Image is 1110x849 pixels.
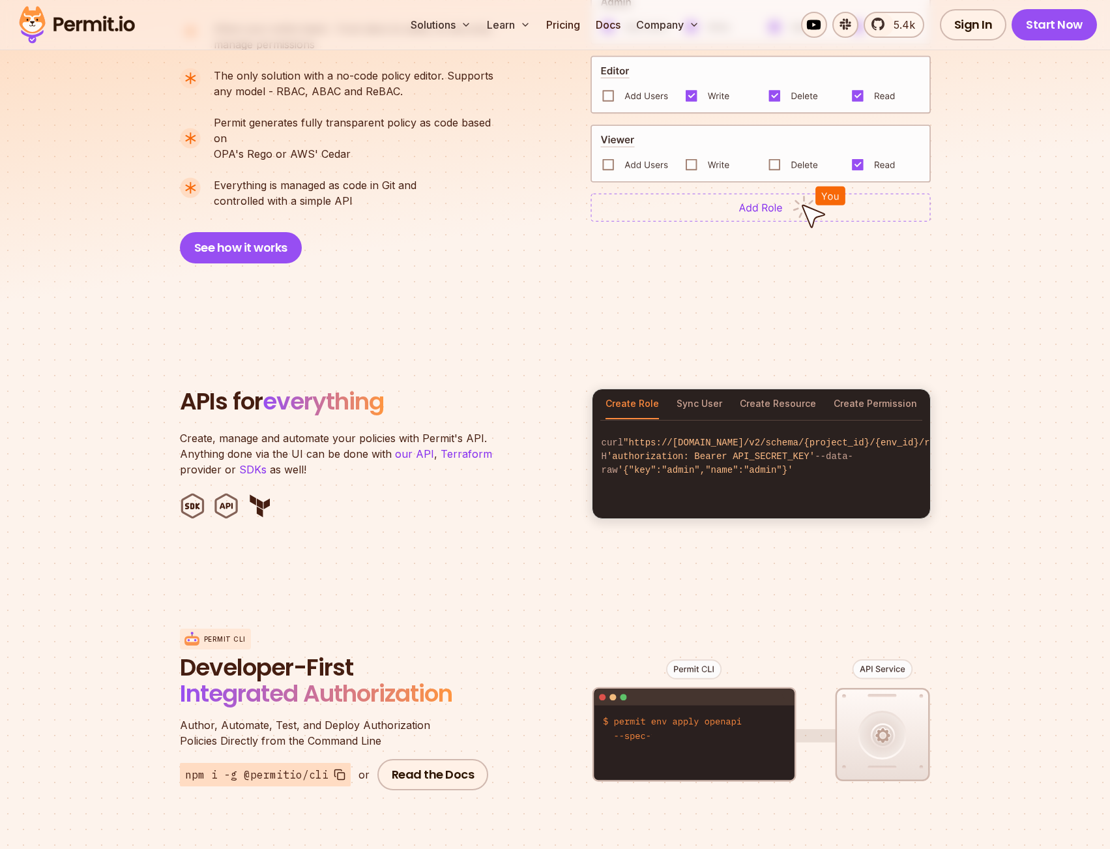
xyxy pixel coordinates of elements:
[541,12,585,38] a: Pricing
[358,767,370,782] div: or
[180,763,351,786] button: npm i -g @permitio/cli
[204,634,246,644] p: Permit CLI
[395,447,434,460] a: our API
[482,12,536,38] button: Learn
[623,438,957,448] span: "https://[DOMAIN_NAME]/v2/schema/{project_id}/{env_id}/roles"
[214,177,416,193] span: Everything is managed as code in Git and
[864,12,924,38] a: 5.4k
[441,447,492,460] a: Terraform
[886,17,915,33] span: 5.4k
[592,426,930,488] code: curl -H --data-raw
[214,115,504,146] span: Permit generates fully transparent policy as code based on
[180,232,302,263] button: See how it works
[180,717,493,733] span: Author, Automate, Test, and Deploy Authorization
[834,389,917,419] button: Create Permission
[591,12,626,38] a: Docs
[180,389,576,415] h2: APIs for
[214,115,504,162] p: OPA's Rego or AWS' Cedar
[606,389,659,419] button: Create Role
[1012,9,1097,40] a: Start Now
[185,767,329,782] span: npm i -g @permitio/cli
[263,385,384,418] span: everything
[13,3,141,47] img: Permit logo
[940,9,1007,40] a: Sign In
[740,389,816,419] button: Create Resource
[180,677,452,710] span: Integrated Authorization
[180,655,493,681] span: Developer-First
[214,68,493,99] p: any model - RBAC, ABAC and ReBAC.
[180,430,506,477] p: Create, manage and automate your policies with Permit's API. Anything done via the UI can be done...
[677,389,722,419] button: Sync User
[180,717,493,749] p: Policies Directly from the Command Line
[405,12,476,38] button: Solutions
[618,465,793,475] span: '{"key":"admin","name":"admin"}'
[214,177,416,209] p: controlled with a simple API
[631,12,705,38] button: Company
[214,68,493,83] span: The only solution with a no-code policy editor. Supports
[377,759,489,790] a: Read the Docs
[607,451,815,462] span: 'authorization: Bearer API_SECRET_KEY'
[239,463,267,476] a: SDKs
